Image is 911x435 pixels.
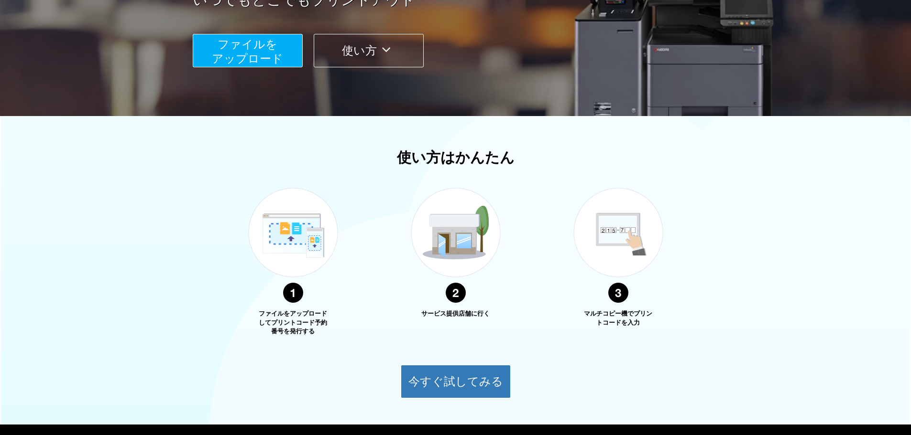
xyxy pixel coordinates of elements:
button: 使い方 [314,34,424,67]
p: サービス提供店舗に行く [420,309,492,318]
p: マルチコピー機でプリントコードを入力 [582,309,654,327]
button: 今すぐ試してみる [401,365,511,398]
p: ファイルをアップロードしてプリントコード予約番号を発行する [257,309,329,336]
span: ファイルを ​​アップロード [212,38,283,65]
button: ファイルを​​アップロード [193,34,303,67]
